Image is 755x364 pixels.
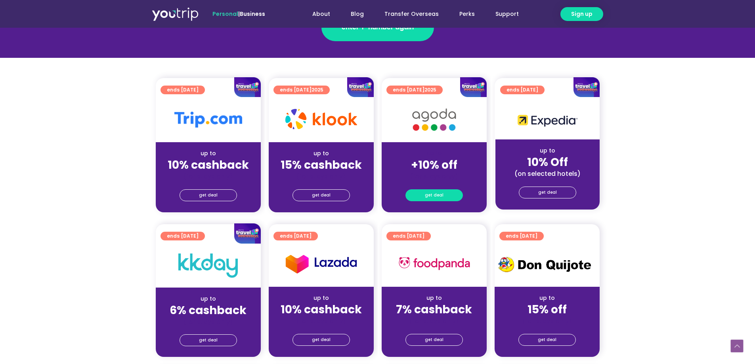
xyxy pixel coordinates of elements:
[287,7,529,21] nav: Menu
[538,334,556,345] span: get deal
[506,232,537,240] span: ends [DATE]
[528,302,567,317] strong: 15% off
[280,232,312,240] span: ends [DATE]
[501,317,593,325] div: (for stays only)
[501,294,593,302] div: up to
[212,10,238,18] span: Personal
[405,334,463,346] a: get deal
[405,189,463,201] a: get deal
[281,302,362,317] strong: 10% cashback
[162,318,254,326] div: (for stays only)
[393,232,424,240] span: ends [DATE]
[502,170,593,178] div: (on selected hotels)
[502,147,593,155] div: up to
[560,7,603,21] a: Sign up
[302,7,340,21] a: About
[312,190,331,201] span: get deal
[275,149,367,158] div: up to
[180,189,237,201] a: get deal
[162,295,254,303] div: up to
[240,10,265,18] a: Business
[168,157,249,173] strong: 10% cashback
[396,302,472,317] strong: 7% cashback
[571,10,593,18] span: Sign up
[499,232,544,240] a: ends [DATE]
[199,335,218,346] span: get deal
[425,334,443,345] span: get deal
[388,294,480,302] div: up to
[427,149,442,157] span: up to
[275,317,367,325] div: (for stays only)
[388,172,480,181] div: (for stays only)
[386,232,431,240] a: ends [DATE]
[180,334,237,346] a: get deal
[425,190,443,201] span: get deal
[292,189,350,201] a: get deal
[199,190,218,201] span: get deal
[538,187,557,198] span: get deal
[212,10,265,18] span: |
[411,157,457,173] strong: +10% off
[162,172,254,181] div: (for stays only)
[170,303,247,318] strong: 6% cashback
[449,7,485,21] a: Perks
[292,334,350,346] a: get deal
[273,232,318,240] a: ends [DATE]
[275,172,367,181] div: (for stays only)
[374,7,449,21] a: Transfer Overseas
[388,317,480,325] div: (for stays only)
[518,334,576,346] a: get deal
[162,149,254,158] div: up to
[527,154,568,170] strong: 10% Off
[340,7,374,21] a: Blog
[312,334,331,345] span: get deal
[275,294,367,302] div: up to
[519,187,576,198] a: get deal
[485,7,529,21] a: Support
[281,157,362,173] strong: 15% cashback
